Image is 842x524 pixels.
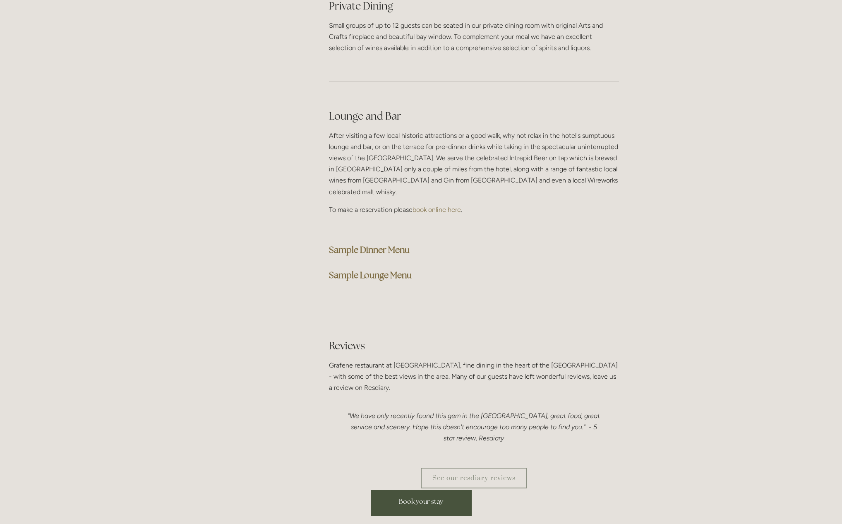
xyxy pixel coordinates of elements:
a: Sample Dinner Menu [329,244,410,255]
a: book online here [413,206,461,214]
h2: Lounge and Bar [329,109,619,123]
p: To make a reservation please . [329,204,619,215]
p: Grafene restaurant at [GEOGRAPHIC_DATA], fine dining in the heart of the [GEOGRAPHIC_DATA] - with... [329,360,619,394]
a: See our resdiary reviews [421,468,527,488]
p: After visiting a few local historic attractions or a good walk, why not relax in the hotel's sump... [329,130,619,197]
span: Book your stay [399,497,443,506]
h2: Reviews [329,339,619,353]
p: Small groups of up to 12 guests can be seated in our private dining room with original Arts and C... [329,20,619,54]
a: Book your stay [371,490,472,516]
p: “We have only recently found this gem in the [GEOGRAPHIC_DATA], great food, great service and sce... [345,410,602,444]
a: Sample Lounge Menu [329,269,412,281]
